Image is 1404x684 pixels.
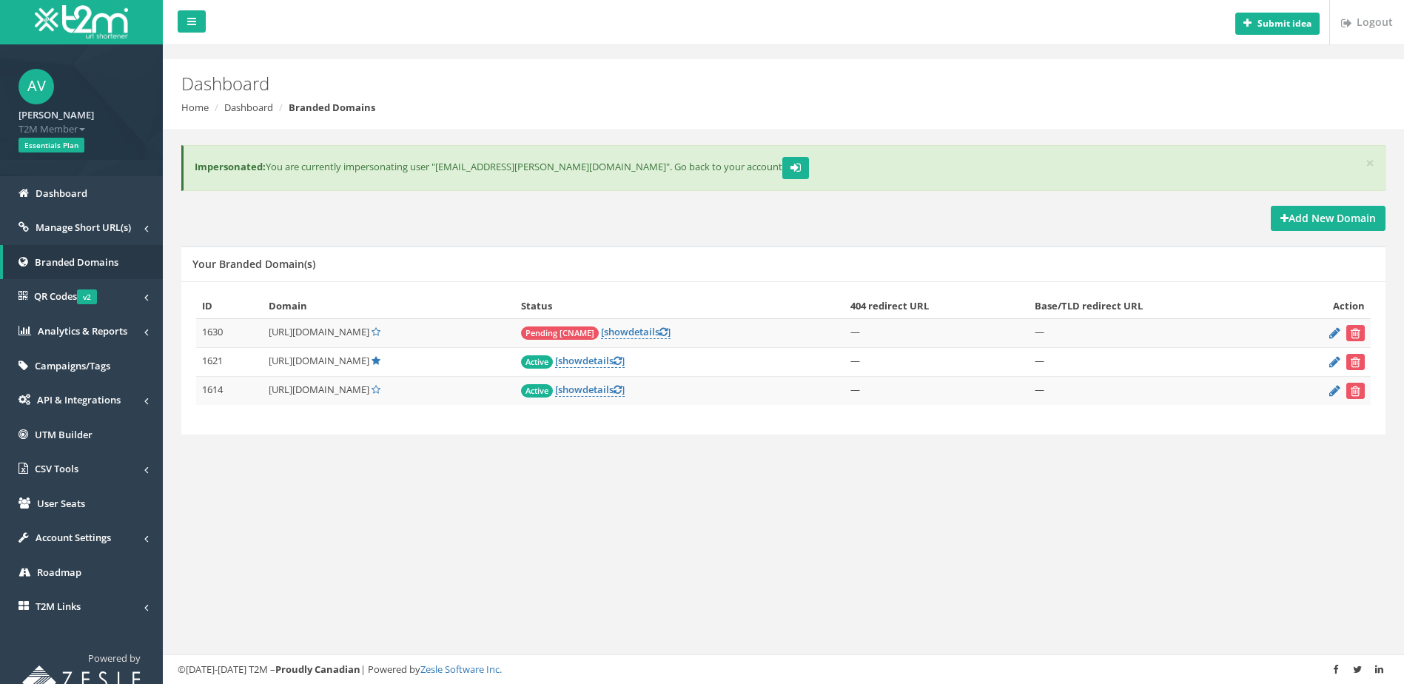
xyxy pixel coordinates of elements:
[1235,13,1320,35] button: Submit idea
[1280,211,1376,225] strong: Add New Domain
[275,663,360,676] strong: Proudly Canadian
[196,377,263,406] td: 1614
[1029,319,1274,348] td: —
[269,383,369,396] span: [URL][DOMAIN_NAME]
[36,600,81,613] span: T2M Links
[555,383,625,397] a: [showdetails]
[181,74,1181,93] h2: Dashboard
[372,354,380,367] a: Default
[521,384,553,398] span: Active
[36,187,87,200] span: Dashboard
[558,383,582,396] span: show
[19,138,84,152] span: Essentials Plan
[844,348,1029,377] td: —
[19,122,144,136] span: T2M Member
[35,462,78,475] span: CSV Tools
[181,145,1385,191] div: You are currently impersonating user "[EMAIL_ADDRESS][PERSON_NAME][DOMAIN_NAME]". Go back to your...
[88,651,141,665] span: Powered by
[35,359,110,372] span: Campaigns/Tags
[37,393,121,406] span: API & Integrations
[224,101,273,114] a: Dashboard
[192,258,315,269] h5: Your Branded Domain(s)
[604,325,628,338] span: show
[601,325,671,339] a: [showdetails]
[19,108,94,121] strong: [PERSON_NAME]
[35,255,118,269] span: Branded Domains
[263,293,515,319] th: Domain
[521,326,599,340] span: Pending [CNAME]
[36,221,131,234] span: Manage Short URL(s)
[844,319,1029,348] td: —
[77,289,97,304] span: v2
[34,289,97,303] span: QR Codes
[196,319,263,348] td: 1630
[1366,155,1374,171] button: ×
[196,348,263,377] td: 1621
[19,104,144,135] a: [PERSON_NAME] T2M Member
[181,101,209,114] a: Home
[37,566,81,579] span: Roadmap
[35,5,128,38] img: T2M
[420,663,502,676] a: Zesle Software Inc.
[1274,293,1371,319] th: Action
[555,354,625,368] a: [showdetails]
[844,293,1029,319] th: 404 redirect URL
[269,354,369,367] span: [URL][DOMAIN_NAME]
[37,497,85,510] span: User Seats
[269,325,369,338] span: [URL][DOMAIN_NAME]
[515,293,844,319] th: Status
[1029,377,1274,406] td: —
[521,355,553,369] span: Active
[1029,348,1274,377] td: —
[1271,206,1385,231] a: Add New Domain
[19,69,54,104] span: AV
[844,377,1029,406] td: —
[35,428,93,441] span: UTM Builder
[38,324,127,338] span: Analytics & Reports
[1257,17,1311,30] b: Submit idea
[36,531,111,544] span: Account Settings
[195,160,266,173] b: Impersonated:
[558,354,582,367] span: show
[196,293,263,319] th: ID
[289,101,375,114] strong: Branded Domains
[1029,293,1274,319] th: Base/TLD redirect URL
[372,325,380,338] a: Set Default
[372,383,380,396] a: Set Default
[178,663,1389,677] div: ©[DATE]-[DATE] T2M – | Powered by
